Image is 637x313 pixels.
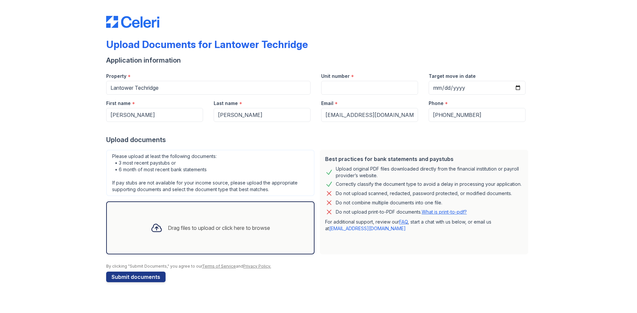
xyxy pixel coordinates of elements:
div: Do not upload scanned, redacted, password protected, or modified documents. [336,189,512,197]
div: Please upload at least the following documents: • 3 most recent paystubs or • 6 month of most rec... [106,150,315,196]
label: Email [321,100,333,107]
div: Drag files to upload or click here to browse [168,224,270,232]
label: Phone [429,100,444,107]
div: Upload original PDF files downloaded directly from the financial institution or payroll provider’... [336,166,523,179]
div: Upload documents [106,135,531,144]
a: Privacy Policy. [243,264,271,269]
a: What is print-to-pdf? [422,209,467,215]
label: Property [106,73,126,79]
p: For additional support, review our , start a chat with us below, or email us at [325,219,523,232]
div: Application information [106,56,531,65]
label: First name [106,100,131,107]
a: [EMAIL_ADDRESS][DOMAIN_NAME] [329,226,406,231]
div: Correctly classify the document type to avoid a delay in processing your application. [336,180,522,188]
div: Upload Documents for Lantower Techridge [106,38,308,50]
img: CE_Logo_Blue-a8612792a0a2168367f1c8372b55b34899dd931a85d93a1a3d3e32e68fde9ad4.png [106,16,159,28]
label: Target move in date [429,73,476,79]
button: Submit documents [106,272,166,282]
div: Do not combine multiple documents into one file. [336,199,442,207]
a: FAQ [399,219,408,225]
label: Last name [214,100,238,107]
p: Do not upload print-to-PDF documents. [336,209,467,215]
label: Unit number [321,73,350,79]
a: Terms of Service [202,264,236,269]
div: By clicking "Submit Documents," you agree to our and [106,264,531,269]
div: Best practices for bank statements and paystubs [325,155,523,163]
